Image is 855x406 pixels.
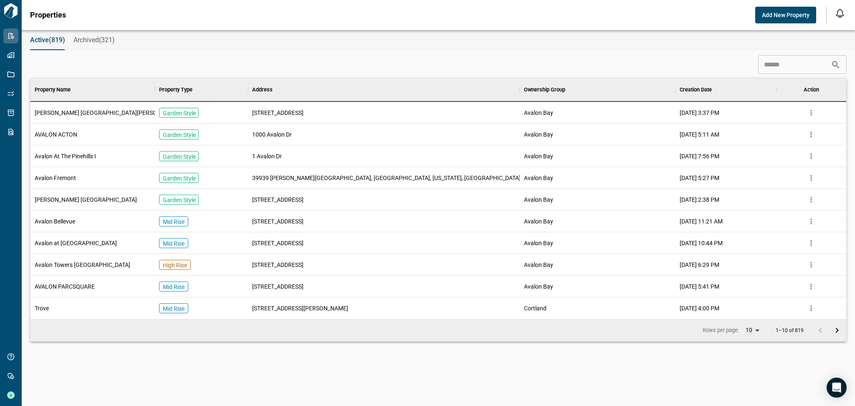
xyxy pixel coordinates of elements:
[827,378,847,398] div: Open Intercom Messenger
[524,195,553,204] span: Avalon Bay
[805,172,817,184] button: more
[163,218,185,226] p: Mid Rise
[829,322,845,339] button: Go to next page
[155,78,248,101] div: Property Type
[680,239,723,247] span: [DATE] 10:44 PM
[805,237,817,249] button: more
[35,239,117,247] span: Avalon at [GEOGRAPHIC_DATA]
[805,128,817,141] button: more
[524,282,553,291] span: Avalon Bay
[805,215,817,228] button: more
[35,304,49,312] span: Trove
[742,324,762,336] div: 10
[30,11,66,19] span: Properties
[524,239,553,247] span: Avalon Bay
[777,78,846,101] div: Action
[252,195,304,204] span: [STREET_ADDRESS]
[35,282,95,291] span: AVALON PARCSQUARE
[804,78,819,101] div: Action
[35,261,130,269] span: Avalon Towers [GEOGRAPHIC_DATA]
[159,78,192,101] div: Property Type
[35,130,77,139] span: AVALON ACTON
[762,11,809,19] span: Add New Property
[252,109,304,117] span: [STREET_ADDRESS]
[680,130,719,139] span: [DATE] 5:11 AM
[524,174,553,182] span: Avalon Bay
[755,7,816,23] button: Add New Property
[524,130,553,139] span: Avalon Bay
[680,217,723,226] span: [DATE] 11:21 AM
[35,152,96,160] span: Avalon At The Pinehills I
[252,174,521,182] span: 39939 [PERSON_NAME][GEOGRAPHIC_DATA], [GEOGRAPHIC_DATA], [US_STATE], [GEOGRAPHIC_DATA]
[776,328,804,333] p: 1–10 of 819
[35,217,75,226] span: Avalon Bellevue
[680,174,719,182] span: [DATE] 5:27 PM
[252,261,304,269] span: [STREET_ADDRESS]
[35,174,76,182] span: Avalon Fremont
[163,174,196,183] p: Garden Style
[680,109,719,117] span: [DATE] 3:37 PM
[163,261,187,269] p: High Rise
[805,193,817,206] button: more
[163,109,196,117] p: Garden Style
[35,195,137,204] span: [PERSON_NAME] [GEOGRAPHIC_DATA]
[35,78,71,101] div: Property Name
[30,78,155,101] div: Property Name
[675,78,777,101] div: Creation Date
[252,217,304,226] span: [STREET_ADDRESS]
[252,304,348,312] span: [STREET_ADDRESS][PERSON_NAME]
[805,280,817,293] button: more
[833,7,847,20] button: Open notification feed
[680,261,719,269] span: [DATE] 6:29 PM
[805,259,817,271] button: more
[163,239,185,248] p: Mid Rise
[252,78,273,101] div: Address
[163,304,185,313] p: Mid Rise
[680,78,712,101] div: Creation Date
[524,261,553,269] span: Avalon Bay
[252,282,304,291] span: [STREET_ADDRESS]
[163,283,185,291] p: Mid Rise
[35,109,182,117] span: [PERSON_NAME] [GEOGRAPHIC_DATA][PERSON_NAME]
[22,30,855,50] div: base tabs
[248,78,520,101] div: Address
[524,78,565,101] div: Ownership Group
[805,150,817,162] button: more
[163,152,196,161] p: Garden Style
[30,36,65,44] span: Active(819)
[524,304,546,312] span: Cortland
[163,196,196,204] p: Garden Style
[252,152,282,160] span: 1 Avalon Dr
[703,327,739,334] p: Rows per page:
[680,304,719,312] span: [DATE] 4:00 PM
[73,36,115,44] span: Archived(321)
[805,302,817,315] button: more
[805,107,817,119] button: more
[163,131,196,139] p: Garden Style
[680,282,719,291] span: [DATE] 5:41 PM
[252,130,292,139] span: 1000 Avalon Dr
[524,109,553,117] span: Avalon Bay
[524,152,553,160] span: Avalon Bay
[520,78,675,101] div: Ownership Group
[252,239,304,247] span: [STREET_ADDRESS]
[680,195,719,204] span: [DATE] 2:38 PM
[680,152,719,160] span: [DATE] 7:56 PM
[524,217,553,226] span: Avalon Bay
